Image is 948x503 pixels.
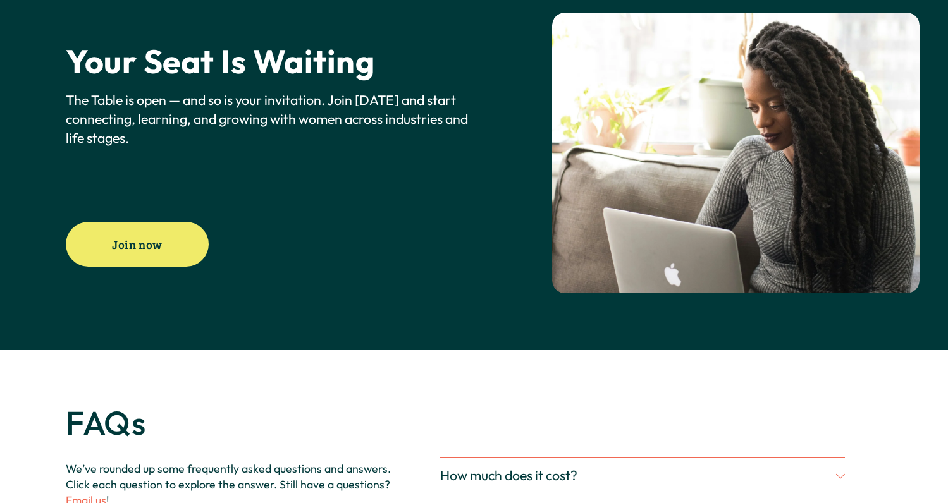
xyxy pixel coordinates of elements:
[66,222,209,267] a: Join now
[440,458,845,494] button: How much does it cost?
[66,91,471,148] p: The Table is open — and so is your invitation. Join [DATE] and start connecting, learning, and gr...
[66,40,374,82] strong: Your Seat Is Waiting
[66,405,396,441] h2: FAQs
[440,467,836,484] span: How much does it cost?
